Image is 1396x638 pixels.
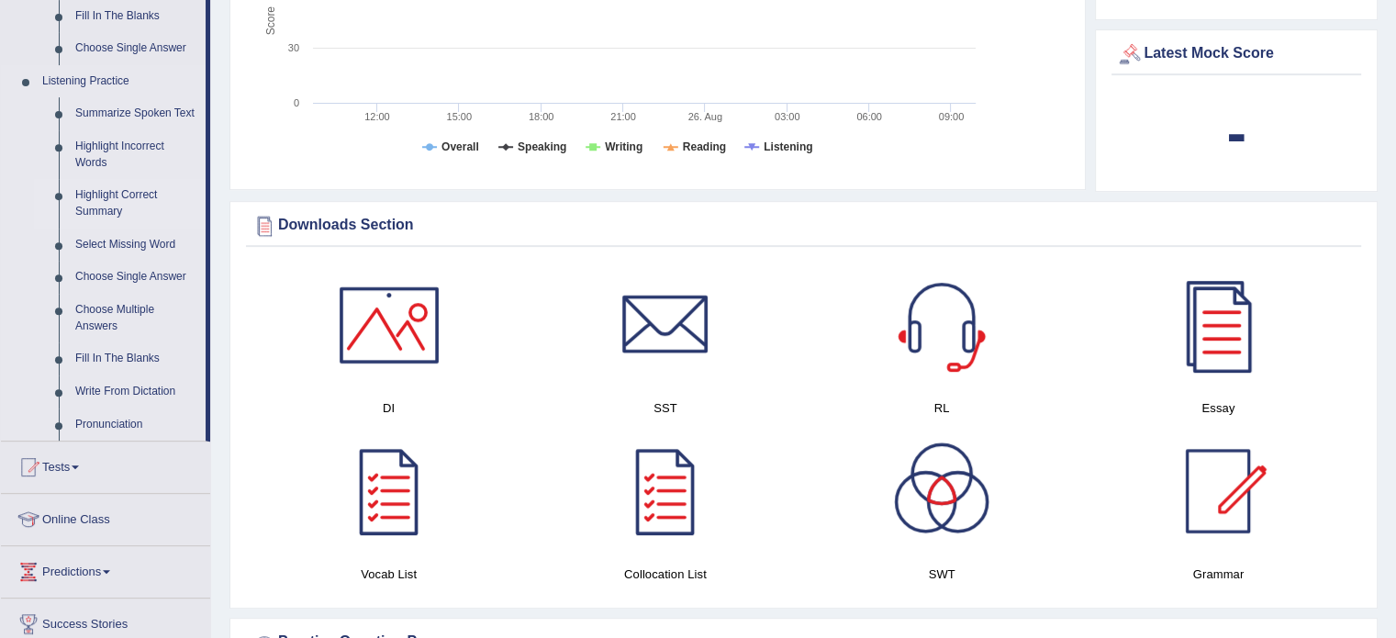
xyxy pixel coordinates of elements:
[260,398,518,418] h4: DI
[1089,565,1347,584] h4: Grammar
[67,261,206,294] a: Choose Single Answer
[67,130,206,179] a: Highlight Incorrect Words
[67,32,206,65] a: Choose Single Answer
[939,111,965,122] text: 09:00
[775,111,800,122] text: 03:00
[67,375,206,409] a: Write From Dictation
[67,229,206,262] a: Select Missing Word
[446,111,472,122] text: 15:00
[856,111,882,122] text: 06:00
[1226,99,1246,166] b: -
[364,111,390,122] text: 12:00
[536,565,794,584] h4: Collocation List
[1,546,210,592] a: Predictions
[264,6,277,36] tspan: Score
[1116,40,1357,68] div: Latest Mock Score
[67,409,206,442] a: Pronunciation
[34,65,206,98] a: Listening Practice
[260,565,518,584] h4: Vocab List
[67,294,206,342] a: Choose Multiple Answers
[688,111,722,122] tspan: 26. Aug
[251,212,1357,240] div: Downloads Section
[1089,398,1347,418] h4: Essay
[605,140,642,153] tspan: Writing
[529,111,554,122] text: 18:00
[1,494,210,540] a: Online Class
[294,97,299,108] text: 0
[441,140,479,153] tspan: Overall
[610,111,636,122] text: 21:00
[67,179,206,228] a: Highlight Correct Summary
[683,140,726,153] tspan: Reading
[813,565,1071,584] h4: SWT
[764,140,812,153] tspan: Listening
[1,442,210,487] a: Tests
[813,398,1071,418] h4: RL
[67,97,206,130] a: Summarize Spoken Text
[518,140,566,153] tspan: Speaking
[288,42,299,53] text: 30
[67,342,206,375] a: Fill In The Blanks
[536,398,794,418] h4: SST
